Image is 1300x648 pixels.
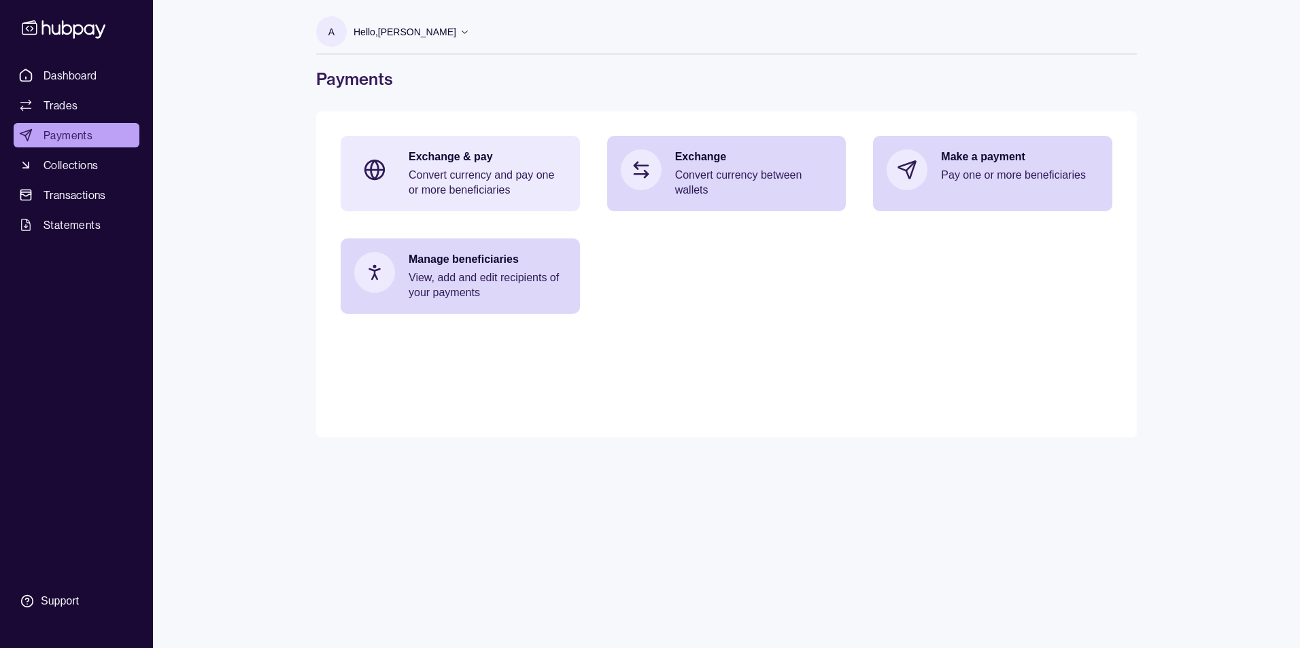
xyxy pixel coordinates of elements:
[44,217,101,233] span: Statements
[941,168,1099,183] p: Pay one or more beneficiaries
[675,168,833,198] p: Convert currency between wallets
[14,93,139,118] a: Trades
[675,149,833,164] p: Exchange
[607,136,846,211] a: ExchangeConvert currency between wallets
[316,68,1137,90] h1: Payments
[341,238,580,314] a: Manage beneficiariesView, add and edit recipients of your payments
[409,252,566,267] p: Manage beneficiaries
[409,149,566,164] p: Exchange & pay
[14,153,139,177] a: Collections
[873,136,1112,204] a: Make a paymentPay one or more beneficiaries
[14,587,139,615] a: Support
[44,157,98,173] span: Collections
[354,24,456,39] p: Hello, [PERSON_NAME]
[41,594,79,609] div: Support
[409,270,566,300] p: View, add and edit recipients of your payments
[44,187,106,203] span: Transactions
[328,24,335,39] p: A
[14,213,139,237] a: Statements
[14,183,139,207] a: Transactions
[14,63,139,88] a: Dashboard
[941,149,1099,164] p: Make a payment
[44,97,78,113] span: Trades
[14,123,139,147] a: Payments
[44,127,92,143] span: Payments
[409,168,566,198] p: Convert currency and pay one or more beneficiaries
[341,136,580,211] a: Exchange & payConvert currency and pay one or more beneficiaries
[44,67,97,84] span: Dashboard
